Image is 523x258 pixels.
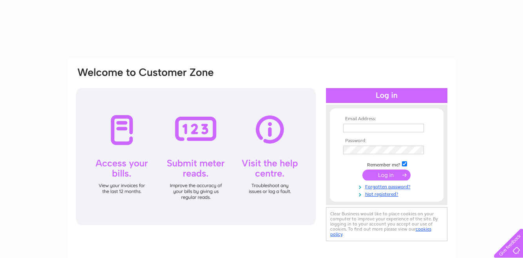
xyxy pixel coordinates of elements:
[362,170,411,180] input: Submit
[330,226,431,237] a: cookies policy
[341,160,432,168] td: Remember me?
[343,182,432,190] a: Forgotten password?
[326,207,447,241] div: Clear Business would like to place cookies on your computer to improve your experience of the sit...
[341,116,432,122] th: Email Address:
[343,190,432,197] a: Not registered?
[341,138,432,144] th: Password:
